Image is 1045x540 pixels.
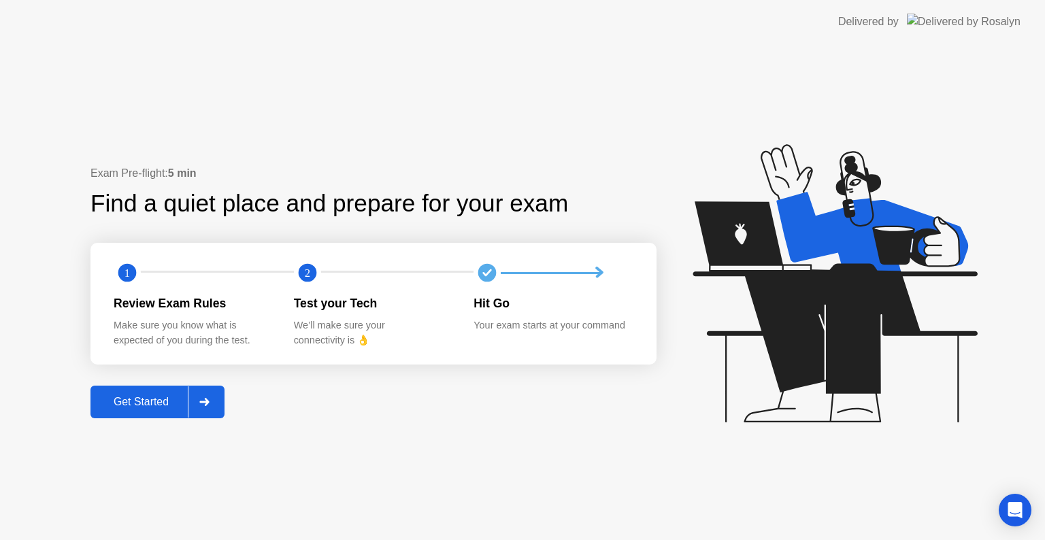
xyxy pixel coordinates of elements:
[114,318,272,348] div: Make sure you know what is expected of you during the test.
[114,294,272,312] div: Review Exam Rules
[90,186,570,222] div: Find a quiet place and prepare for your exam
[168,167,197,179] b: 5 min
[999,494,1031,526] div: Open Intercom Messenger
[294,294,452,312] div: Test your Tech
[474,294,632,312] div: Hit Go
[474,318,632,333] div: Your exam starts at your command
[294,318,452,348] div: We’ll make sure your connectivity is 👌
[90,165,657,182] div: Exam Pre-flight:
[305,267,310,280] text: 2
[907,14,1021,29] img: Delivered by Rosalyn
[125,267,130,280] text: 1
[838,14,899,30] div: Delivered by
[90,386,225,418] button: Get Started
[95,396,188,408] div: Get Started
